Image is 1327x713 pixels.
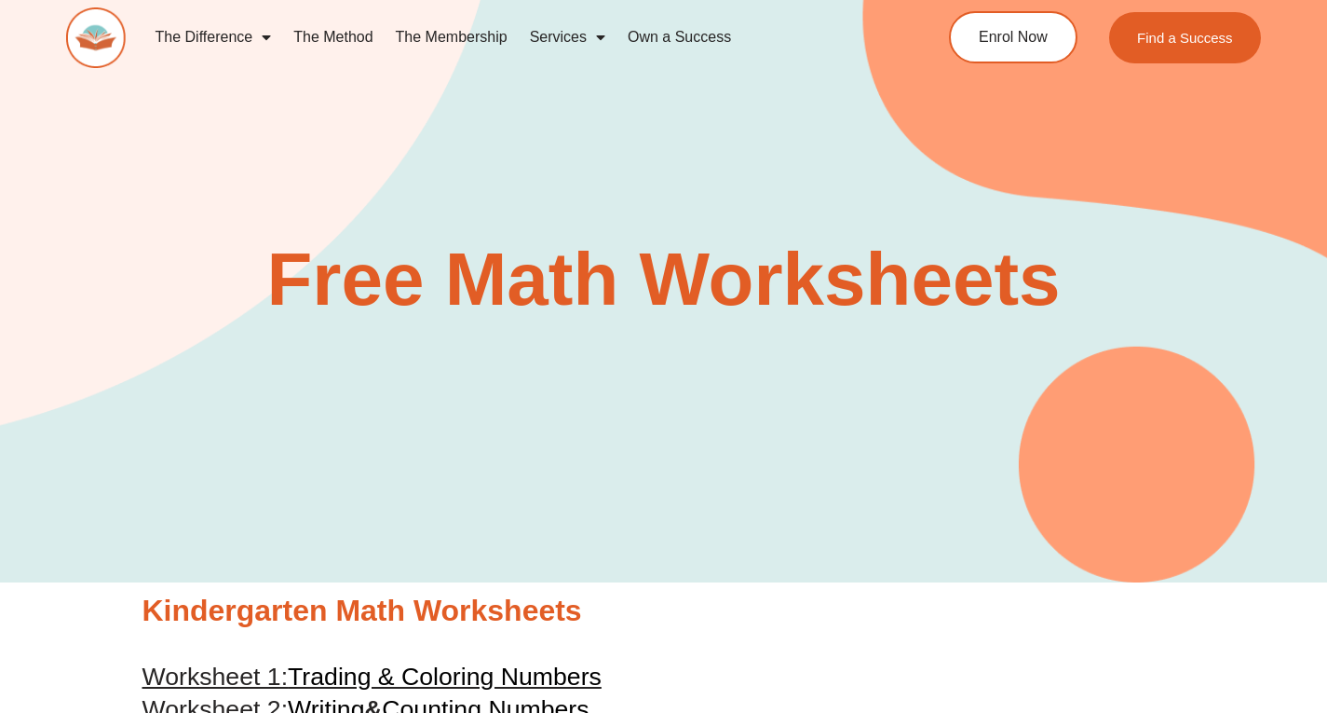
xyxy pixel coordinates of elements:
[144,16,881,59] nav: Menu
[142,663,602,691] a: Worksheet 1:Trading & Coloring Numbers
[142,663,289,691] span: Worksheet 1:
[385,16,519,59] a: The Membership
[288,663,602,691] span: Trading & Coloring Numbers
[949,11,1077,63] a: Enrol Now
[1109,12,1261,63] a: Find a Success
[282,16,384,59] a: The Method
[142,592,1185,631] h2: Kindergarten Math Worksheets
[133,242,1195,317] h2: Free Math Worksheets
[519,16,616,59] a: Services
[144,16,283,59] a: The Difference
[979,30,1048,45] span: Enrol Now
[616,16,742,59] a: Own a Success
[1137,31,1233,45] span: Find a Success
